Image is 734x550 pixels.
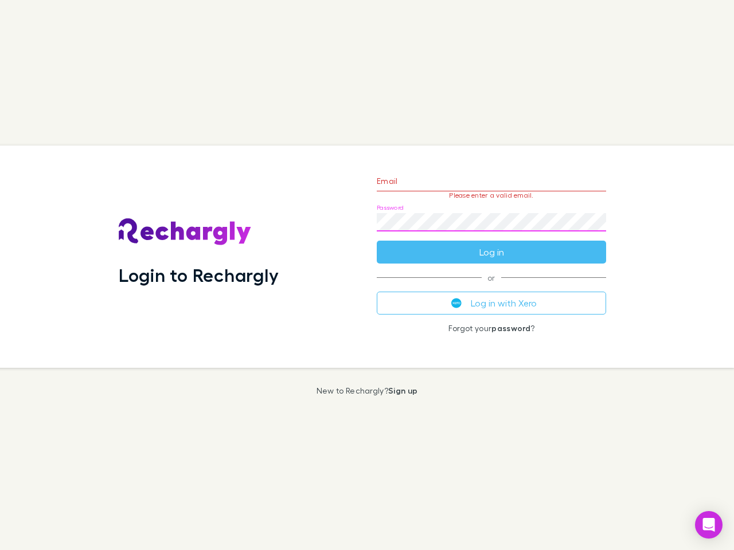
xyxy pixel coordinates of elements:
[119,218,252,246] img: Rechargly's Logo
[119,264,279,286] h1: Login to Rechargly
[377,241,606,264] button: Log in
[491,323,530,333] a: password
[377,292,606,315] button: Log in with Xero
[377,324,606,333] p: Forgot your ?
[377,191,606,199] p: Please enter a valid email.
[388,386,417,395] a: Sign up
[695,511,723,539] div: Open Intercom Messenger
[317,386,418,395] p: New to Rechargly?
[451,298,462,308] img: Xero's logo
[377,203,404,212] label: Password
